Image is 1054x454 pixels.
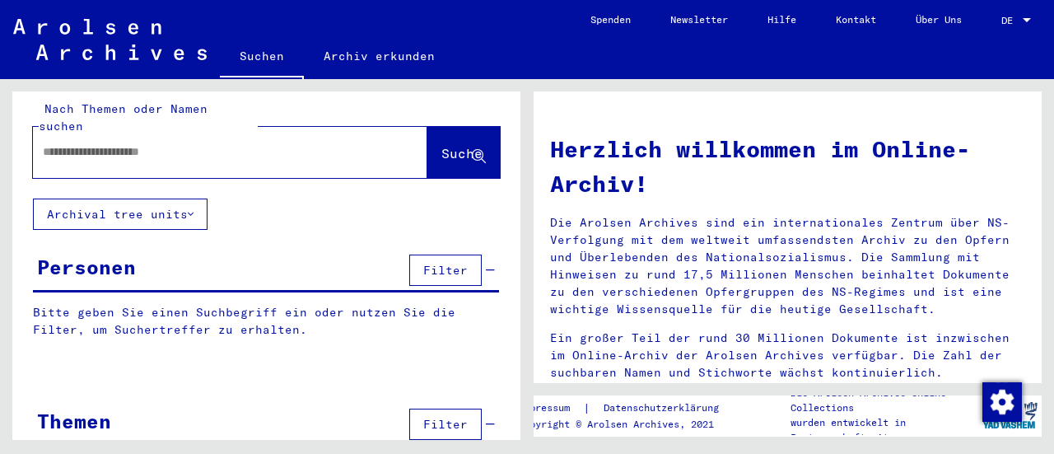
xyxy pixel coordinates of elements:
a: Datenschutzerklärung [590,400,739,417]
div: Themen [37,406,111,436]
p: wurden entwickelt in Partnerschaft mit [790,415,978,445]
button: Filter [409,409,482,440]
button: Archival tree units [33,199,208,230]
button: Filter [409,255,482,286]
span: DE [1001,15,1019,26]
mat-label: Nach Themen oder Namen suchen [39,101,208,133]
p: Bitte geben Sie einen Suchbegriff ein oder nutzen Sie die Filter, um Suchertreffer zu erhalten. [33,304,499,339]
button: Suche [427,127,500,178]
span: Suche [441,145,483,161]
span: Filter [423,417,468,432]
p: Die Arolsen Archives sind ein internationales Zentrum über NS-Verfolgung mit dem weltweit umfasse... [550,214,1025,318]
p: Ein großer Teil der rund 30 Millionen Dokumente ist inzwischen im Online-Archiv der Arolsen Archi... [550,330,1025,381]
a: Suchen [220,36,304,79]
a: Impressum [518,400,583,417]
img: Arolsen_neg.svg [13,19,207,60]
img: Zustimmung ändern [982,382,1022,422]
p: Copyright © Arolsen Archives, 2021 [518,417,739,432]
span: Filter [423,263,468,278]
a: Archiv erkunden [304,36,455,76]
img: yv_logo.png [979,395,1041,436]
h1: Herzlich willkommen im Online-Archiv! [550,132,1025,201]
p: Die Arolsen Archives Online-Collections [790,386,978,415]
div: Zustimmung ändern [982,381,1021,421]
div: Personen [37,252,136,282]
div: | [518,400,739,417]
